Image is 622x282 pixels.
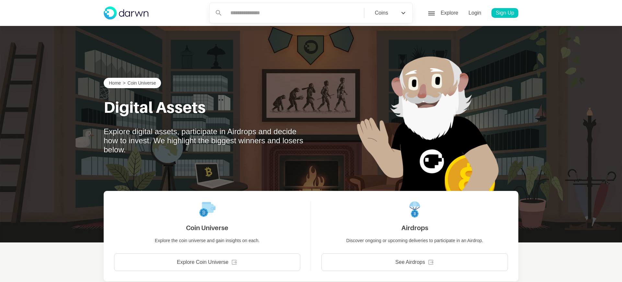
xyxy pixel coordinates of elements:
p: Explore [440,8,459,18]
p: Explore Coin Universe [177,259,228,265]
a: Home [109,80,121,86]
a: Explore Coin Universe [114,253,300,271]
img: icon [199,201,215,217]
h3: Airdrops [401,224,428,231]
div: Coins [375,10,388,16]
p: Discover ongoing or upcoming deliveries to participate in an Airdrop. [346,238,483,243]
p: > [121,80,127,86]
p: Explore the coin universe and gain insights on each. [155,238,260,243]
a: Coin Universe [128,80,156,86]
a: See Airdrops [321,253,508,271]
img: icon [407,201,423,217]
p: Login [467,8,482,18]
a: Sign Up [491,8,518,18]
p: See Airdrops [395,259,425,265]
h3: Coin Universe [186,224,228,231]
p: Explore digital assets, participate in Airdrops and decide how to invest. We highlight the bigges... [104,127,311,154]
a: Login [463,8,486,18]
h1: Digital Assets [104,99,206,117]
